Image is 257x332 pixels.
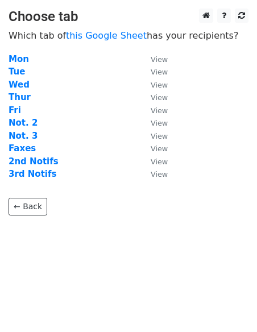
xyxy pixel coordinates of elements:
h3: Choose tab [9,9,248,25]
a: Fri [9,105,21,115]
a: View [139,92,168,102]
small: View [151,68,168,76]
a: View [139,67,168,77]
a: Wed [9,80,30,90]
a: View [139,54,168,64]
a: Not. 3 [9,131,38,141]
small: View [151,81,168,89]
a: View [139,169,168,179]
a: View [139,131,168,141]
small: View [151,170,168,179]
a: 2nd Notifs [9,156,59,167]
a: View [139,118,168,128]
small: View [151,144,168,153]
a: Thur [9,92,31,102]
a: Faxes [9,143,36,153]
a: Mon [9,54,29,64]
a: View [139,156,168,167]
a: View [139,143,168,153]
a: Tue [9,67,25,77]
small: View [151,106,168,115]
a: View [139,105,168,115]
small: View [151,157,168,166]
small: View [151,119,168,127]
a: Not. 2 [9,118,38,128]
p: Which tab of has your recipients? [9,30,248,42]
a: ← Back [9,198,47,215]
small: View [151,132,168,140]
a: View [139,80,168,90]
small: View [151,55,168,64]
a: this Google Sheet [66,30,147,41]
small: View [151,93,168,102]
a: 3rd Notifs [9,169,56,179]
